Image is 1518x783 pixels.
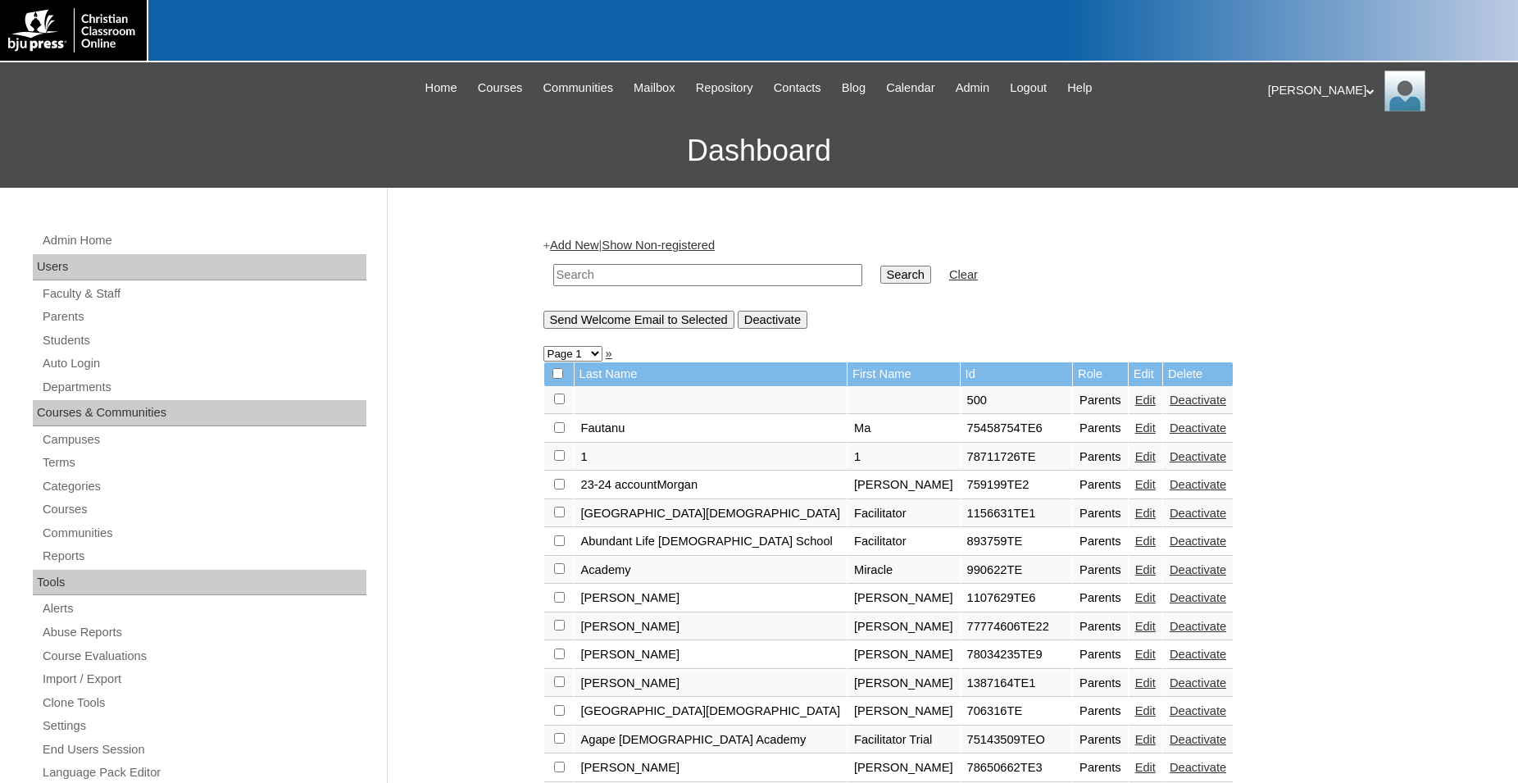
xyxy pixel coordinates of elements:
[41,430,366,450] a: Campuses
[880,266,931,284] input: Search
[956,79,990,98] span: Admin
[1170,450,1226,463] a: Deactivate
[961,726,1073,754] td: 75143509TEO
[961,500,1073,528] td: 1156631TE1
[961,698,1073,726] td: 706316TE
[625,79,684,98] a: Mailbox
[575,754,848,782] td: [PERSON_NAME]
[688,79,761,98] a: Repository
[575,726,848,754] td: Agape [DEMOGRAPHIC_DATA] Academy
[470,79,531,98] a: Courses
[1384,71,1425,112] img: Jonelle Rodriguez
[1135,591,1156,604] a: Edit
[1135,733,1156,746] a: Edit
[949,268,978,281] a: Clear
[41,453,366,473] a: Terms
[848,444,960,471] td: 1
[575,528,848,556] td: Abundant Life [DEMOGRAPHIC_DATA] School
[41,646,366,667] a: Course Evaluations
[1073,415,1128,443] td: Parents
[848,471,960,499] td: [PERSON_NAME]
[848,557,960,585] td: Miracle
[1170,535,1226,548] a: Deactivate
[41,284,366,304] a: Faculty & Staff
[738,311,807,329] input: Deactivate
[33,570,366,596] div: Tools
[478,79,523,98] span: Courses
[848,415,960,443] td: Ma
[534,79,621,98] a: Communities
[575,500,848,528] td: [GEOGRAPHIC_DATA][DEMOGRAPHIC_DATA]
[1135,478,1156,491] a: Edit
[543,79,613,98] span: Communities
[1170,733,1226,746] a: Deactivate
[1268,71,1502,112] div: [PERSON_NAME]
[848,528,960,556] td: Facilitator
[41,740,366,760] a: End Users Session
[41,499,366,520] a: Courses
[1073,387,1128,415] td: Parents
[553,264,862,286] input: Search
[575,471,848,499] td: 23-24 accountMorgan
[575,444,848,471] td: 1
[948,79,998,98] a: Admin
[8,8,139,52] img: logo-white.png
[961,362,1073,386] td: Id
[961,444,1073,471] td: 78711726TE
[1135,620,1156,633] a: Edit
[696,79,753,98] span: Repository
[1163,362,1233,386] td: Delete
[41,230,366,251] a: Admin Home
[1135,761,1156,774] a: Edit
[41,622,366,643] a: Abuse Reports
[41,307,366,327] a: Parents
[575,613,848,641] td: [PERSON_NAME]
[848,641,960,669] td: [PERSON_NAME]
[961,754,1073,782] td: 78650662TE3
[1135,648,1156,661] a: Edit
[848,362,960,386] td: First Name
[41,693,366,713] a: Clone Tools
[1073,670,1128,698] td: Parents
[961,528,1073,556] td: 893759TE
[1073,471,1128,499] td: Parents
[575,698,848,726] td: [GEOGRAPHIC_DATA][DEMOGRAPHIC_DATA]
[1010,79,1047,98] span: Logout
[1135,704,1156,717] a: Edit
[1073,585,1128,612] td: Parents
[1135,507,1156,520] a: Edit
[602,239,715,252] a: Show Non-registered
[41,763,366,783] a: Language Pack Editor
[961,585,1073,612] td: 1107629TE6
[1135,535,1156,548] a: Edit
[878,79,943,98] a: Calendar
[1170,591,1226,604] a: Deactivate
[41,599,366,619] a: Alerts
[1073,500,1128,528] td: Parents
[848,585,960,612] td: [PERSON_NAME]
[961,613,1073,641] td: 77774606TE22
[41,546,366,567] a: Reports
[1170,648,1226,661] a: Deactivate
[1002,79,1055,98] a: Logout
[1073,362,1128,386] td: Role
[1135,676,1156,690] a: Edit
[848,726,960,754] td: Facilitator Trial
[1170,394,1226,407] a: Deactivate
[1129,362,1162,386] td: Edit
[848,698,960,726] td: [PERSON_NAME]
[543,311,734,329] input: Send Welcome Email to Selected
[41,669,366,690] a: Import / Export
[766,79,829,98] a: Contacts
[606,347,612,360] a: »
[1170,761,1226,774] a: Deactivate
[961,641,1073,669] td: 78034235TE9
[1059,79,1100,98] a: Help
[1170,478,1226,491] a: Deactivate
[1170,676,1226,690] a: Deactivate
[1073,557,1128,585] td: Parents
[961,557,1073,585] td: 990622TE
[1073,726,1128,754] td: Parents
[848,754,960,782] td: [PERSON_NAME]
[1073,698,1128,726] td: Parents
